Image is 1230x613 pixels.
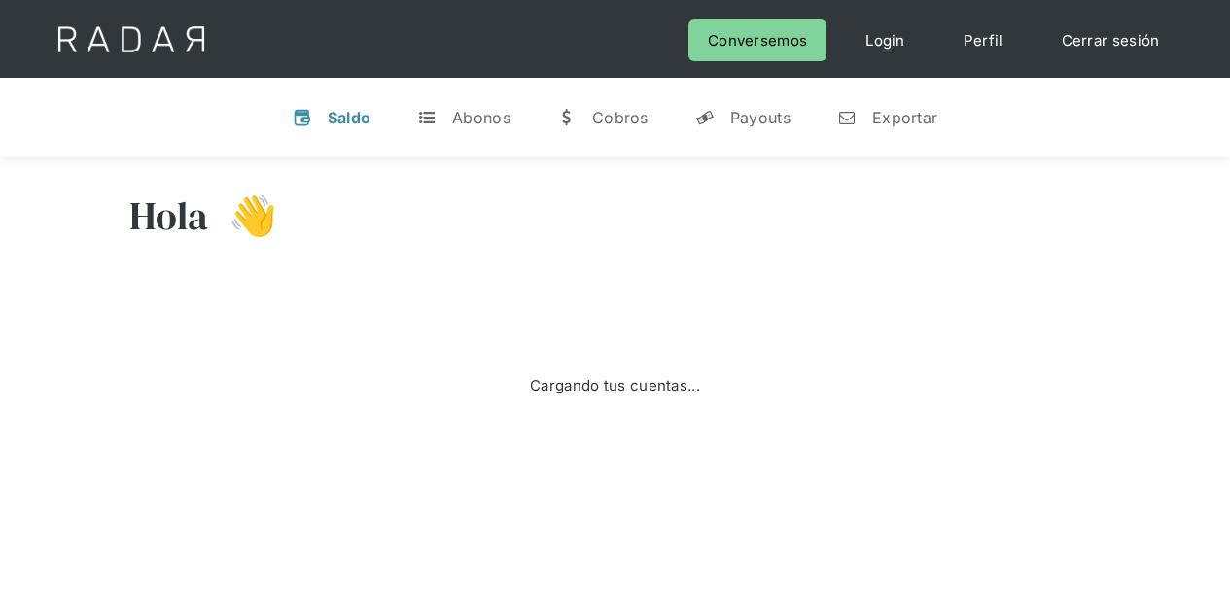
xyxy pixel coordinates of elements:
[688,19,826,61] a: Conversemos
[293,108,312,127] div: v
[209,191,277,240] h3: 👋
[944,19,1023,61] a: Perfil
[837,108,857,127] div: n
[417,108,437,127] div: t
[1042,19,1179,61] a: Cerrar sesión
[592,108,649,127] div: Cobros
[129,191,209,240] h3: Hola
[872,108,937,127] div: Exportar
[730,108,791,127] div: Payouts
[328,108,371,127] div: Saldo
[530,372,700,398] div: Cargando tus cuentas...
[557,108,577,127] div: w
[695,108,715,127] div: y
[452,108,510,127] div: Abonos
[846,19,925,61] a: Login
